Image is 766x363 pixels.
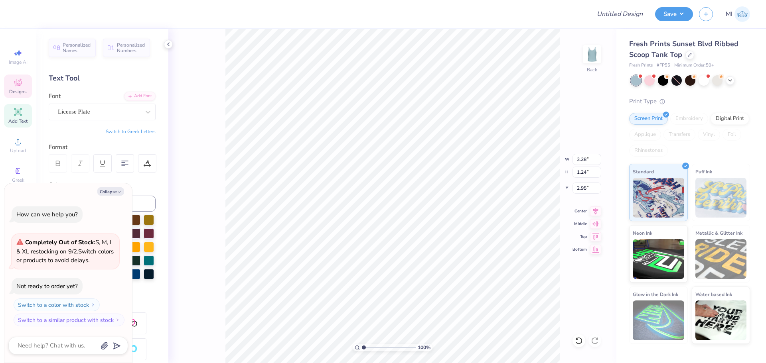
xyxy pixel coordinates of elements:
span: Personalized Names [63,42,91,53]
div: Embroidery [670,113,708,125]
button: Switch to Greek Letters [106,128,156,135]
img: Puff Ink [695,178,747,218]
span: Metallic & Glitter Ink [695,229,742,237]
div: Vinyl [698,129,720,141]
span: Image AI [9,59,28,65]
button: Collapse [97,187,124,196]
span: Middle [573,221,587,227]
span: Center [573,208,587,214]
span: Fresh Prints Sunset Blvd Ribbed Scoop Tank Top [629,39,738,59]
div: Screen Print [629,113,668,125]
span: Top [573,234,587,239]
img: Water based Ink [695,300,747,340]
strong: Completely Out of Stock: [25,238,95,246]
span: Fresh Prints [629,62,653,69]
span: MI [726,10,732,19]
img: Switch to a color with stock [91,302,95,307]
div: How can we help you? [16,210,78,218]
div: Applique [629,129,661,141]
div: Add Font [124,92,156,101]
img: Glow in the Dark Ink [633,300,684,340]
div: Not ready to order yet? [16,282,78,290]
button: Switch to a color with stock [14,298,100,311]
div: Transfers [663,129,695,141]
button: Save [655,7,693,21]
div: Back [587,66,597,73]
img: Back [584,46,600,62]
span: Designs [9,88,27,95]
div: Text Tool [49,73,156,84]
span: Personalized Numbers [117,42,145,53]
div: Format [49,143,156,152]
div: Color [49,181,156,190]
div: Rhinestones [629,145,668,157]
div: Print Type [629,97,750,106]
div: Digital Print [711,113,749,125]
span: 100 % [418,344,430,351]
img: Switch to a similar product with stock [115,318,120,322]
span: Standard [633,167,654,176]
span: Water based Ink [695,290,732,298]
span: Puff Ink [695,167,712,176]
div: Foil [723,129,741,141]
span: # FP55 [657,62,670,69]
input: Untitled Design [590,6,649,22]
label: Font [49,92,61,101]
span: Add Text [8,118,28,124]
img: Ma. Isabella Adad [734,6,750,22]
span: S, M, L & XL restocking on 9/2. Switch colors or products to avoid delays. [16,238,114,264]
button: Switch to a similar product with stock [14,314,124,326]
span: Neon Ink [633,229,652,237]
span: Greek [12,177,24,183]
img: Metallic & Glitter Ink [695,239,747,279]
span: Bottom [573,247,587,252]
img: Neon Ink [633,239,684,279]
span: Glow in the Dark Ink [633,290,678,298]
span: Minimum Order: 50 + [674,62,714,69]
img: Standard [633,178,684,218]
a: MI [726,6,750,22]
span: Upload [10,147,26,154]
